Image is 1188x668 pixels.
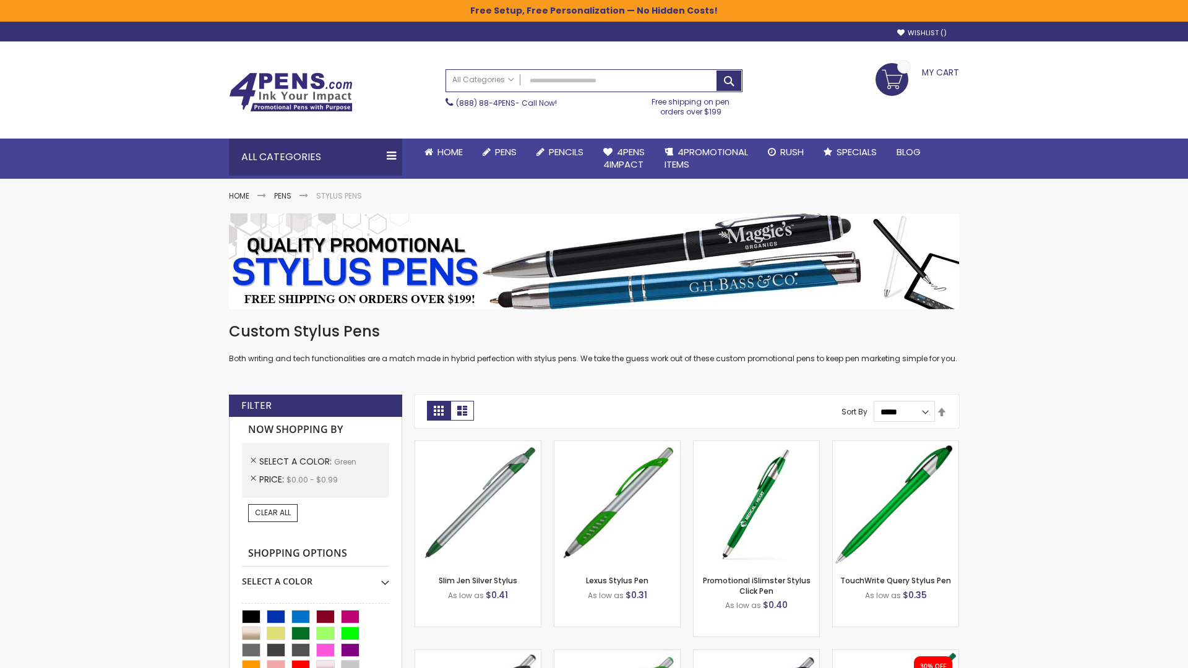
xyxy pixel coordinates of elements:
[486,589,508,601] span: $0.41
[758,139,814,166] a: Rush
[241,399,272,413] strong: Filter
[242,541,389,567] strong: Shopping Options
[833,441,958,567] img: TouchWrite Query Stylus Pen-Green
[725,600,761,610] span: As low as
[694,440,819,451] a: Promotional iSlimster Stylus Click Pen-Green
[554,440,680,451] a: Lexus Stylus Pen-Green
[452,75,514,85] span: All Categories
[593,139,655,179] a: 4Pens4impact
[841,406,867,417] label: Sort By
[554,649,680,660] a: Boston Silver Stylus Pen-Green
[639,92,743,117] div: Free shipping on pen orders over $199
[437,145,463,158] span: Home
[229,72,353,112] img: 4Pens Custom Pens and Promotional Products
[456,98,515,108] a: (888) 88-4PENS
[694,441,819,567] img: Promotional iSlimster Stylus Click Pen-Green
[665,145,748,171] span: 4PROMOTIONAL ITEMS
[242,567,389,588] div: Select A Color
[229,322,959,341] h1: Custom Stylus Pens
[446,70,520,90] a: All Categories
[626,589,647,601] span: $0.31
[655,139,758,179] a: 4PROMOTIONALITEMS
[549,145,583,158] span: Pencils
[242,417,389,443] strong: Now Shopping by
[248,504,298,521] a: Clear All
[415,440,541,451] a: Slim Jen Silver Stylus-Green
[554,441,680,567] img: Lexus Stylus Pen-Green
[439,575,517,586] a: Slim Jen Silver Stylus
[415,139,473,166] a: Home
[780,145,804,158] span: Rush
[448,590,484,601] span: As low as
[586,575,648,586] a: Lexus Stylus Pen
[837,145,877,158] span: Specials
[229,213,959,309] img: Stylus Pens
[903,589,927,601] span: $0.35
[763,599,788,611] span: $0.40
[316,191,362,201] strong: Stylus Pens
[694,649,819,660] a: Lexus Metallic Stylus Pen-Green
[415,441,541,567] img: Slim Jen Silver Stylus-Green
[703,575,811,596] a: Promotional iSlimster Stylus Click Pen
[897,28,947,38] a: Wishlist
[833,440,958,451] a: TouchWrite Query Stylus Pen-Green
[588,590,624,601] span: As low as
[603,145,645,171] span: 4Pens 4impact
[840,575,951,586] a: TouchWrite Query Stylus Pen
[833,649,958,660] a: iSlimster II - Full Color-Green
[473,139,527,166] a: Pens
[334,456,356,467] span: Green
[229,322,959,364] div: Both writing and tech functionalities are a match made in hybrid perfection with stylus pens. We ...
[897,145,921,158] span: Blog
[259,455,334,468] span: Select A Color
[229,139,402,176] div: All Categories
[456,98,557,108] span: - Call Now!
[495,145,517,158] span: Pens
[865,590,901,601] span: As low as
[286,474,338,485] span: $0.00 - $0.99
[527,139,593,166] a: Pencils
[274,191,291,201] a: Pens
[255,507,291,518] span: Clear All
[259,473,286,486] span: Price
[415,649,541,660] a: Boston Stylus Pen-Green
[427,401,450,421] strong: Grid
[887,139,931,166] a: Blog
[229,191,249,201] a: Home
[814,139,887,166] a: Specials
